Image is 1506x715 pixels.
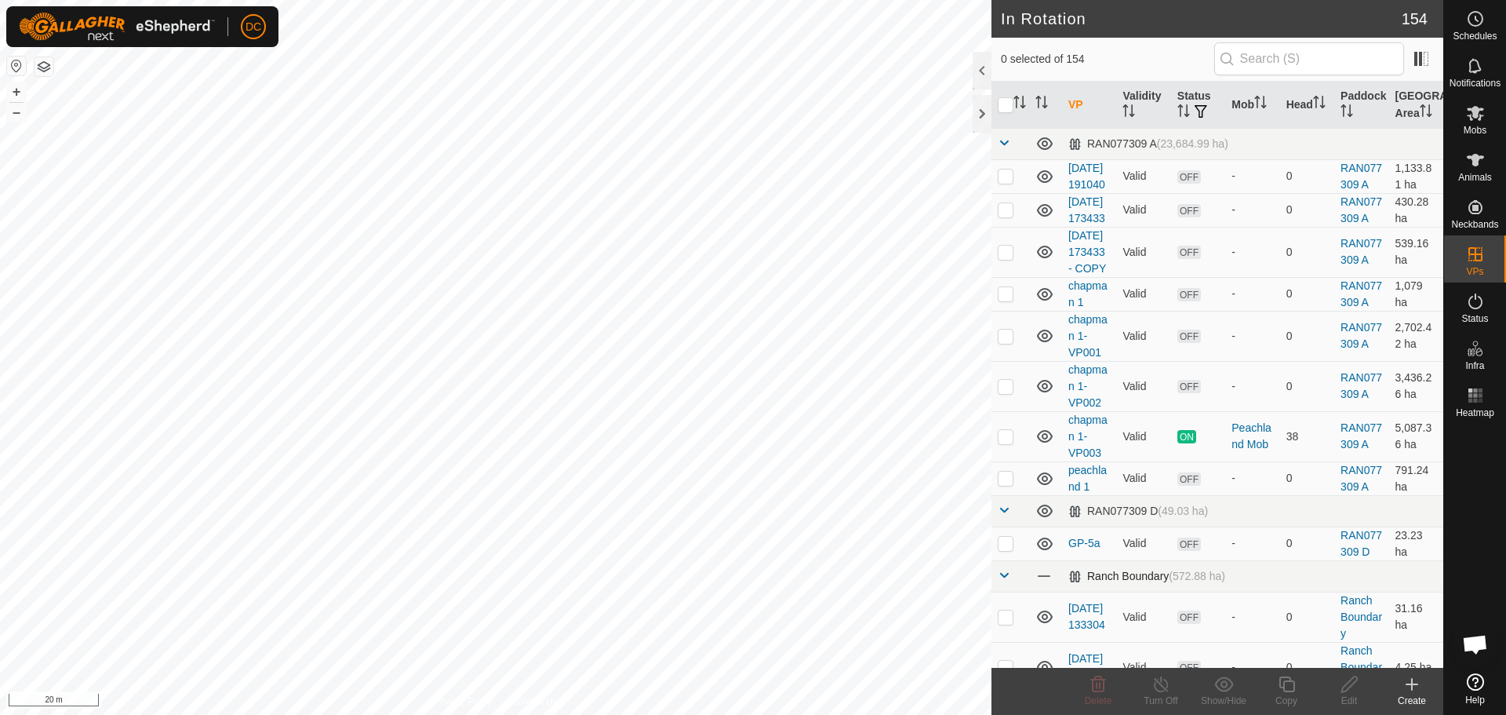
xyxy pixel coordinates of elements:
[1280,527,1334,560] td: 0
[1280,277,1334,311] td: 0
[1116,527,1170,560] td: Valid
[1340,162,1382,191] a: RAN077309 A
[1340,195,1382,224] a: RAN077309 A
[1177,204,1201,217] span: OFF
[1280,592,1334,642] td: 0
[1068,313,1108,359] a: chapman 1-VP001
[1389,227,1443,277] td: 539.16 ha
[1340,107,1353,119] p-sorticon: Activate to sort
[1171,82,1225,129] th: Status
[1068,279,1108,308] a: chapman 1
[1013,98,1026,111] p-sorticon: Activate to sort
[1389,592,1443,642] td: 31.16 ha
[1177,107,1190,119] p-sorticon: Activate to sort
[7,57,26,75] button: Reset Map
[1116,642,1170,692] td: Valid
[1280,159,1334,193] td: 0
[1280,82,1334,129] th: Head
[1318,694,1380,708] div: Edit
[1280,361,1334,411] td: 0
[1177,170,1201,184] span: OFF
[1453,31,1497,41] span: Schedules
[1116,159,1170,193] td: Valid
[1231,609,1273,626] div: -
[1068,195,1105,224] a: [DATE] 173433
[1450,78,1501,88] span: Notifications
[1389,82,1443,129] th: [GEOGRAPHIC_DATA] Area
[1340,464,1382,493] a: RAN077309 A
[1122,107,1135,119] p-sorticon: Activate to sort
[35,57,53,76] button: Map Layers
[1177,430,1196,443] span: ON
[1340,321,1382,350] a: RAN077309 A
[1177,380,1201,393] span: OFF
[1255,694,1318,708] div: Copy
[1254,98,1267,111] p-sorticon: Activate to sort
[1177,288,1201,301] span: OFF
[1177,661,1201,674] span: OFF
[1158,505,1208,517] span: (49.03 ha)
[1068,137,1228,151] div: RAN077309 A
[1192,694,1255,708] div: Show/Hide
[1068,602,1105,631] a: [DATE] 133304
[1068,162,1105,191] a: [DATE] 191040
[1402,7,1428,31] span: 154
[1068,464,1107,493] a: peachland 1
[1225,82,1279,129] th: Mob
[1389,642,1443,692] td: 4.25 ha
[1389,361,1443,411] td: 3,436.26 ha
[1157,137,1228,150] span: (23,684.99 ha)
[1340,644,1382,690] a: Ranch Boundary
[1231,535,1273,552] div: -
[1465,361,1484,370] span: Infra
[1389,527,1443,560] td: 23.23 ha
[1461,314,1488,323] span: Status
[1389,411,1443,461] td: 5,087.36 ha
[1068,537,1100,549] a: GP-5a
[1129,694,1192,708] div: Turn Off
[1389,277,1443,311] td: 1,079 ha
[1116,461,1170,495] td: Valid
[1389,159,1443,193] td: 1,133.81 ha
[1451,220,1498,229] span: Neckbands
[1280,642,1334,692] td: 0
[1116,311,1170,361] td: Valid
[1116,277,1170,311] td: Valid
[1452,621,1499,668] div: Open chat
[1062,82,1116,129] th: VP
[1001,9,1402,28] h2: In Rotation
[1280,193,1334,227] td: 0
[1340,594,1382,640] a: Ranch Boundary
[246,19,261,35] span: DC
[1177,538,1201,551] span: OFF
[1389,193,1443,227] td: 430.28 ha
[1231,244,1273,261] div: -
[1068,652,1105,681] a: [DATE] 073633
[1231,168,1273,184] div: -
[1231,659,1273,676] div: -
[1116,361,1170,411] td: Valid
[1177,330,1201,343] span: OFF
[1177,611,1201,624] span: OFF
[1001,51,1214,67] span: 0 selected of 154
[1280,227,1334,277] td: 0
[1231,202,1273,218] div: -
[1169,570,1225,582] span: (572.88 ha)
[1464,126,1486,135] span: Mobs
[1214,42,1404,75] input: Search (S)
[1035,98,1048,111] p-sorticon: Activate to sort
[1068,229,1106,275] a: [DATE] 173433 - COPY
[1116,193,1170,227] td: Valid
[1340,421,1382,451] a: RAN077309 A
[1340,279,1382,308] a: RAN077309 A
[1444,667,1506,711] a: Help
[434,695,493,709] a: Privacy Policy
[1334,82,1388,129] th: Paddock
[1231,286,1273,302] div: -
[1280,311,1334,361] td: 0
[1231,470,1273,487] div: -
[1280,461,1334,495] td: 0
[1340,371,1382,400] a: RAN077309 A
[1068,363,1108,409] a: chapman 1-VP002
[19,13,215,41] img: Gallagher Logo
